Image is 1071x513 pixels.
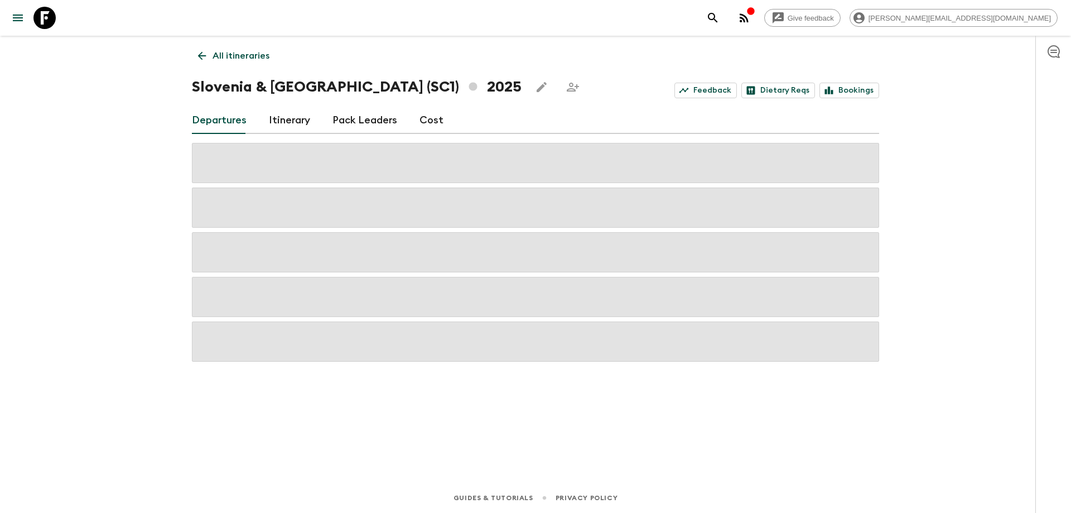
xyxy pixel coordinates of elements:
a: All itineraries [192,45,276,67]
span: Give feedback [781,14,840,22]
span: Share this itinerary [562,76,584,98]
a: Itinerary [269,107,310,134]
div: [PERSON_NAME][EMAIL_ADDRESS][DOMAIN_NAME] [850,9,1058,27]
a: Departures [192,107,247,134]
button: Edit this itinerary [530,76,553,98]
button: search adventures [702,7,724,29]
a: Cost [419,107,443,134]
button: menu [7,7,29,29]
a: Guides & Tutorials [454,492,533,504]
span: [PERSON_NAME][EMAIL_ADDRESS][DOMAIN_NAME] [862,14,1057,22]
a: Feedback [674,83,737,98]
a: Dietary Reqs [741,83,815,98]
a: Privacy Policy [556,492,617,504]
h1: Slovenia & [GEOGRAPHIC_DATA] (SC1) 2025 [192,76,522,98]
a: Pack Leaders [332,107,397,134]
p: All itineraries [213,49,269,63]
a: Give feedback [764,9,841,27]
a: Bookings [819,83,879,98]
